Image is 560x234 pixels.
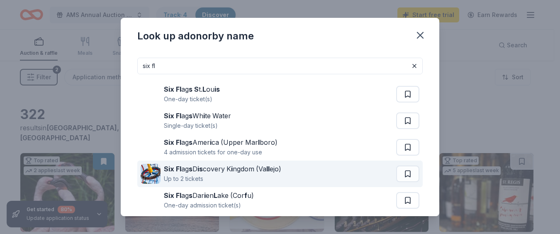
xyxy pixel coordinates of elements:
strong: i [203,112,205,120]
img: Image for Six Flags White Water [141,111,161,131]
div: Single-day ticket(s) [164,121,231,131]
img: Image for Six Flags St. Louis [141,84,161,104]
strong: Six Fl [164,112,181,120]
strong: s [189,138,192,146]
div: ag Wh te Water [164,111,231,121]
div: ag t. ou [164,84,220,94]
strong: Six Fl [164,165,181,173]
strong: Six Fl [164,138,181,146]
div: 4 admission tickets for one-day use [164,147,278,157]
div: One-day ticket(s) [164,94,220,104]
div: ag Dar en ake (Cor u) [164,190,254,200]
strong: Six Fl [164,85,181,93]
img: Image for Six Flags America (Upper Marlboro) [141,137,161,157]
div: Look up a donor by name [137,29,254,43]
strong: f [244,191,247,200]
div: Up to 2 tickets [164,174,281,184]
strong: ll [266,165,270,173]
strong: Six Fl [164,191,181,200]
strong: s [189,165,192,173]
strong: i [204,191,206,200]
img: Image for Six Flags Discovery Kingdom (Vallejo) [141,164,161,184]
strong: s [189,191,192,200]
div: ag D covery K ngdom (Va ejo) [164,164,281,174]
strong: L [202,85,206,93]
strong: i [231,165,233,173]
img: Image for Six Flags Darien Lake (Corfu) [141,190,161,210]
strong: s [189,112,192,120]
div: ag Amer ca (Upper Mar boro) [164,137,278,147]
strong: l [258,138,260,146]
strong: is [214,85,220,93]
strong: s S [189,85,199,93]
div: One-day admission ticket(s) [164,200,254,210]
strong: i [210,138,212,146]
strong: is [197,165,203,173]
input: Search [137,58,423,74]
strong: L [214,191,217,200]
